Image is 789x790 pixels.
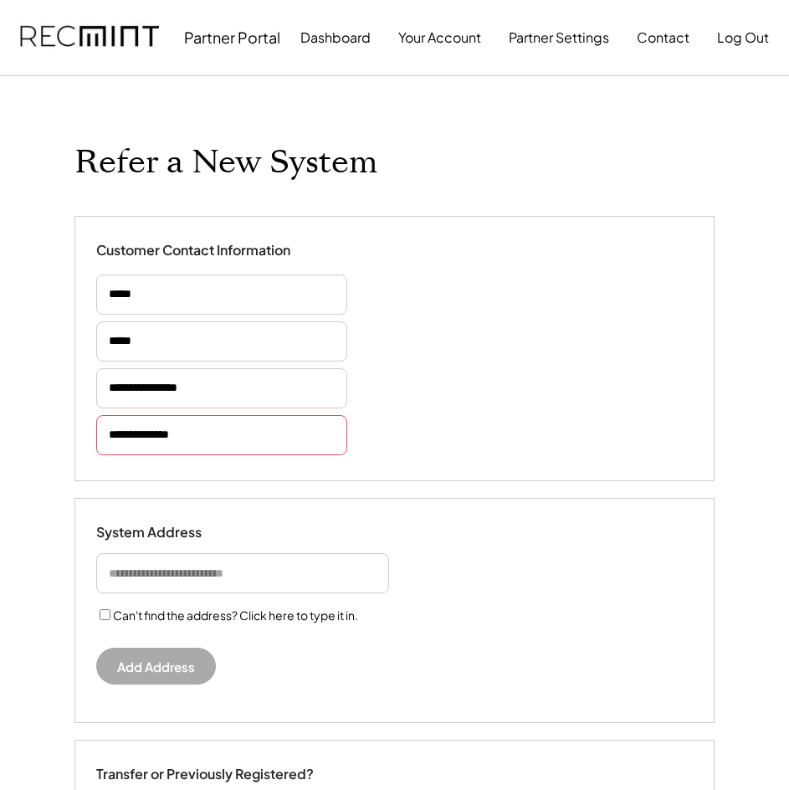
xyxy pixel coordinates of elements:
[113,608,358,623] label: Can't find the address? Click here to type it in.
[184,28,280,47] div: Partner Portal
[96,524,264,541] div: System Address
[96,242,290,259] div: Customer Contact Information
[398,21,481,54] button: Your Account
[637,21,689,54] button: Contact
[96,766,314,783] div: Transfer or Previously Registered?
[74,143,377,182] h1: Refer a New System
[300,21,371,54] button: Dashboard
[509,21,609,54] button: Partner Settings
[717,21,769,54] button: Log Out
[20,9,159,66] img: recmint-logotype%403x.png
[96,648,216,685] button: Add Address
